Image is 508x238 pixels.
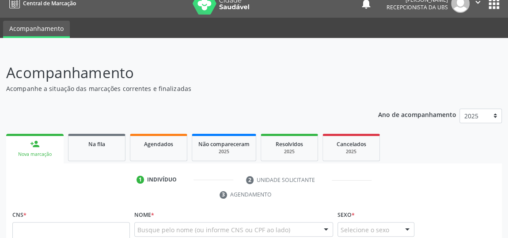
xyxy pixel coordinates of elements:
[6,84,353,93] p: Acompanhe a situação das marcações correntes e finalizadas
[88,140,105,148] span: Na fila
[387,4,448,11] span: Recepcionista da UBS
[136,176,144,184] div: 1
[144,140,173,148] span: Agendados
[276,140,303,148] span: Resolvidos
[6,62,353,84] p: Acompanhamento
[198,140,250,148] span: Não compareceram
[12,151,57,158] div: Nova marcação
[198,148,250,155] div: 2025
[329,148,373,155] div: 2025
[378,109,456,120] p: Ano de acompanhamento
[134,208,154,222] label: Nome
[337,140,366,148] span: Cancelados
[147,176,177,184] div: Indivíduo
[341,225,389,234] span: Selecione o sexo
[137,225,290,234] span: Busque pelo nome (ou informe CNS ou CPF ao lado)
[30,139,40,149] div: person_add
[3,21,70,38] a: Acompanhamento
[267,148,311,155] div: 2025
[337,208,355,222] label: Sexo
